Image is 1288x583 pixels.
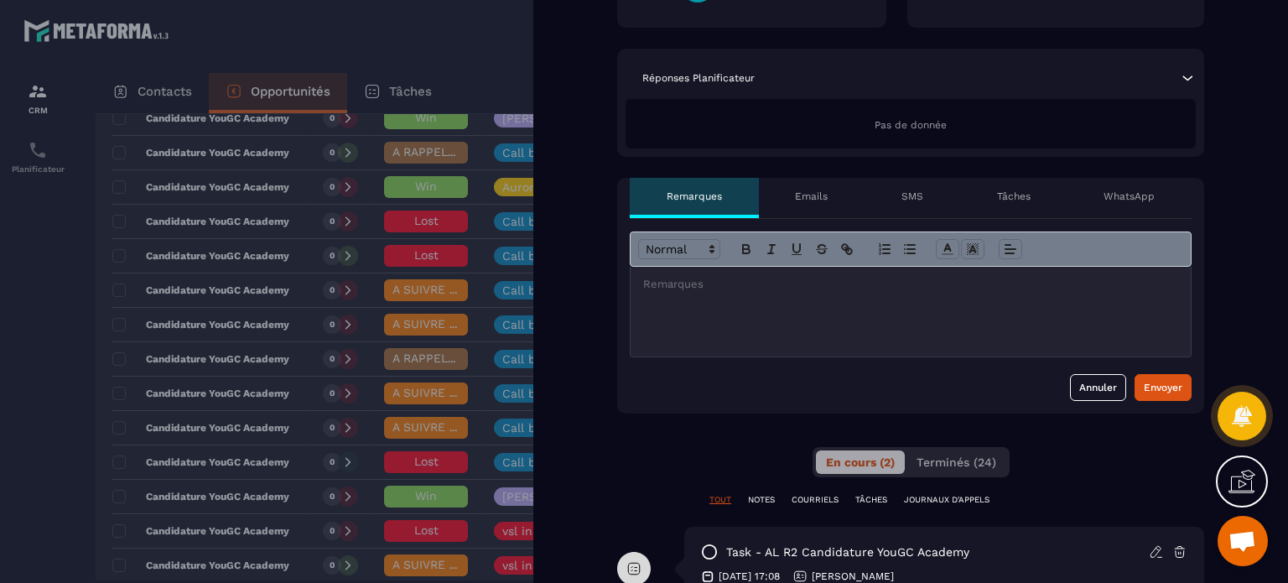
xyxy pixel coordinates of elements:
p: Tâches [997,190,1031,203]
button: Terminés (24) [906,450,1006,474]
span: En cours (2) [826,455,895,469]
button: Envoyer [1135,374,1192,401]
span: Pas de donnée [875,119,947,131]
button: En cours (2) [816,450,905,474]
p: JOURNAUX D'APPELS [904,494,989,506]
button: Annuler [1070,374,1126,401]
p: [DATE] 17:08 [719,570,780,583]
div: Envoyer [1144,379,1182,396]
p: TOUT [709,494,731,506]
p: COURRIELS [792,494,839,506]
p: WhatsApp [1104,190,1155,203]
p: Réponses Planificateur [642,71,755,85]
span: Terminés (24) [917,455,996,469]
p: SMS [901,190,923,203]
div: Ouvrir le chat [1218,516,1268,566]
p: Remarques [667,190,722,203]
p: NOTES [748,494,775,506]
p: TÂCHES [855,494,887,506]
p: Emails [795,190,828,203]
p: [PERSON_NAME] [812,570,894,583]
p: task - AL R2 Candidature YouGC Academy [726,544,969,560]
